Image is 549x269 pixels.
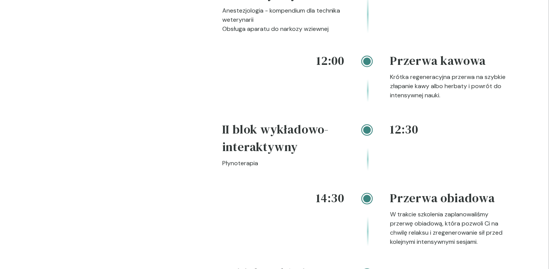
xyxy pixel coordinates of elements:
h4: 12:00 [222,52,345,69]
h4: 12:30 [390,121,512,138]
p: W trakcie szkolenia zaplanowaliśmy przerwę obiadową, która pozwoli Ci na chwilę relaksu i zregene... [390,210,512,246]
h4: Przerwa obiadowa [390,189,512,210]
p: Obsługa aparatu do narkozy wziewnej [222,24,345,34]
p: Anestezjologia - kompendium dla technika weterynarii [222,6,345,24]
p: Płynoterapia [222,159,345,168]
p: Krótka regeneracyjna przerwa na szybkie złapanie kawy albo herbaty i powrót do intensywnej nauki. [390,72,512,100]
h4: II blok wykładowo-interaktywny [222,121,345,159]
h4: Przerwa kawowa [390,52,512,72]
h4: 14:30 [222,189,345,207]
